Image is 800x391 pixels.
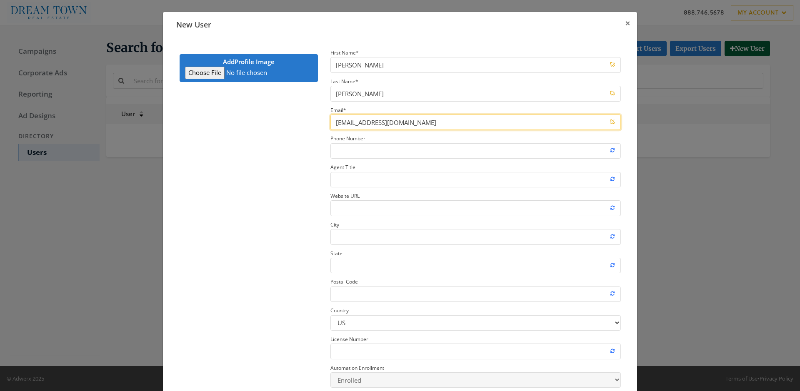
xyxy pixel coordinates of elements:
[330,250,342,257] small: State
[330,143,621,159] input: Phone Number
[330,286,621,302] input: Postal Code
[330,200,621,216] input: Website URL
[330,258,621,273] input: State
[330,221,339,228] small: City
[185,67,312,79] input: AddProfile Image
[330,229,621,244] input: City
[330,372,621,388] select: Automation Enrollment
[180,54,318,82] label: Add Profile Image
[330,307,349,314] small: Country
[330,57,621,72] input: First Name*
[330,86,621,101] input: Last Name*
[330,164,355,171] small: Agent Title
[330,135,365,142] small: Phone Number
[330,336,368,343] small: License Number
[330,315,621,331] select: Country
[330,192,360,199] small: Website URL
[330,49,359,56] small: First Name *
[330,107,346,114] small: Email *
[170,13,211,30] span: New User
[330,278,358,285] small: Postal Code
[625,17,630,30] span: ×
[330,115,621,130] input: Email*
[330,78,358,85] small: Last Name *
[618,12,637,35] button: Close
[330,364,384,371] small: Automation Enrollment
[330,172,621,187] input: Agent Title
[330,344,621,359] input: License Number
